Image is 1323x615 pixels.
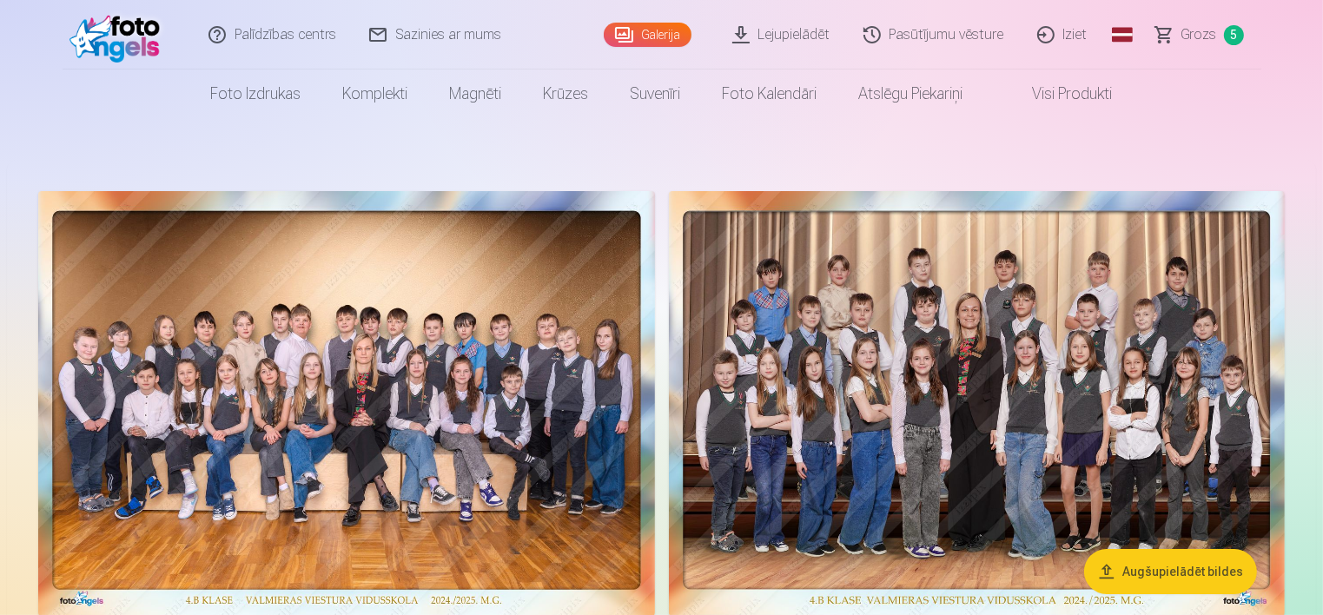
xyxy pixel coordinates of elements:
[1181,24,1217,45] span: Grozs
[429,69,523,118] a: Magnēti
[190,69,322,118] a: Foto izdrukas
[1084,549,1257,594] button: Augšupielādēt bildes
[69,7,169,63] img: /fa1
[523,69,610,118] a: Krūzes
[604,23,691,47] a: Galerija
[984,69,1134,118] a: Visi produkti
[610,69,702,118] a: Suvenīri
[1224,25,1244,45] span: 5
[838,69,984,118] a: Atslēgu piekariņi
[322,69,429,118] a: Komplekti
[702,69,838,118] a: Foto kalendāri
